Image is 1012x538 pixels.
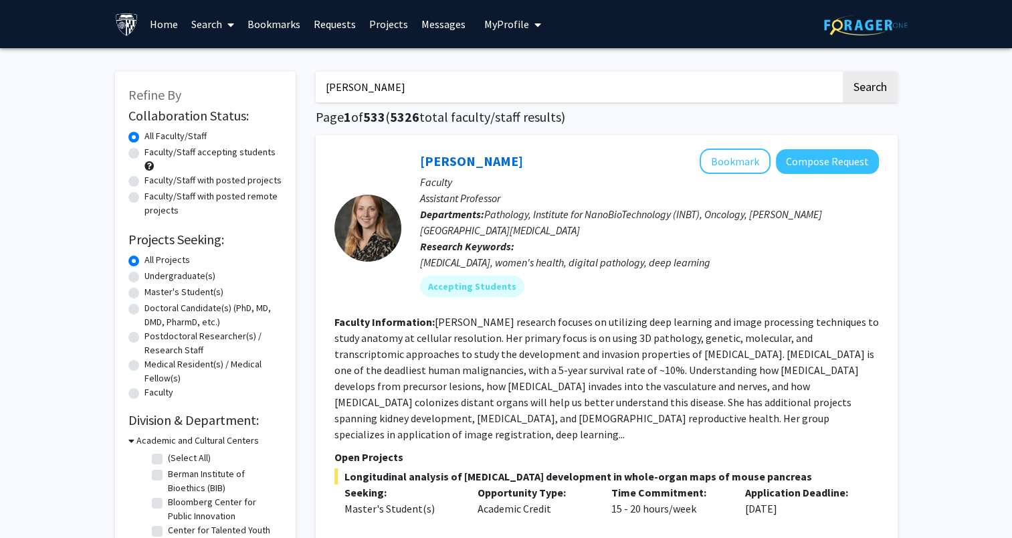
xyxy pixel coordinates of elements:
[478,484,591,501] p: Opportunity Type:
[745,484,859,501] p: Application Deadline:
[144,145,276,159] label: Faculty/Staff accepting students
[307,1,363,48] a: Requests
[735,484,869,517] div: [DATE]
[420,153,523,169] a: [PERSON_NAME]
[420,190,879,206] p: Assistant Professor
[128,108,282,124] h2: Collaboration Status:
[420,207,822,237] span: Pathology, Institute for NanoBioTechnology (INBT), Oncology, [PERSON_NAME][GEOGRAPHIC_DATA][MEDIC...
[420,174,879,190] p: Faculty
[115,13,138,36] img: Johns Hopkins University Logo
[128,86,181,103] span: Refine By
[601,484,735,517] div: 15 - 20 hours/week
[344,501,458,517] div: Master's Student(s)
[420,207,484,221] b: Departments:
[611,484,725,501] p: Time Commitment:
[10,478,57,528] iframe: Chat
[420,276,524,297] mat-chip: Accepting Students
[363,1,415,48] a: Projects
[144,329,282,357] label: Postdoctoral Researcher(s) / Research Staff
[390,108,419,125] span: 5326
[144,173,282,187] label: Faculty/Staff with posted projects
[144,189,282,217] label: Faculty/Staff with posted remote projects
[344,108,351,125] span: 1
[144,357,282,385] label: Medical Resident(s) / Medical Fellow(s)
[776,149,879,174] button: Compose Request to Ashley Kiemen
[128,412,282,428] h2: Division & Department:
[144,285,223,299] label: Master's Student(s)
[168,495,279,523] label: Bloomberg Center for Public Innovation
[484,17,529,31] span: My Profile
[843,72,898,102] button: Search
[420,254,879,270] div: [MEDICAL_DATA], women's health, digital pathology, deep learning
[144,269,215,283] label: Undergraduate(s)
[468,484,601,517] div: Academic Credit
[420,240,514,253] b: Research Keywords:
[144,301,282,329] label: Doctoral Candidate(s) (PhD, MD, DMD, PharmD, etc.)
[334,315,879,441] fg-read-more: [PERSON_NAME] research focuses on utilizing deep learning and image processing techniques to stud...
[316,109,898,125] h1: Page of ( total faculty/staff results)
[144,129,207,143] label: All Faculty/Staff
[128,232,282,248] h2: Projects Seeking:
[824,15,908,35] img: ForagerOne Logo
[344,484,458,501] p: Seeking:
[316,72,841,102] input: Search Keywords
[700,149,771,174] button: Add Ashley Kiemen to Bookmarks
[334,468,879,484] span: Longitudinal analysis of [MEDICAL_DATA] development in whole-organ maps of mouse pancreas
[143,1,185,48] a: Home
[168,451,211,465] label: (Select All)
[144,253,190,267] label: All Projects
[415,1,472,48] a: Messages
[185,1,241,48] a: Search
[136,434,259,448] h3: Academic and Cultural Centers
[168,467,279,495] label: Berman Institute of Bioethics (BIB)
[334,449,879,465] p: Open Projects
[241,1,307,48] a: Bookmarks
[334,315,435,329] b: Faculty Information:
[144,385,173,399] label: Faculty
[363,108,385,125] span: 533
